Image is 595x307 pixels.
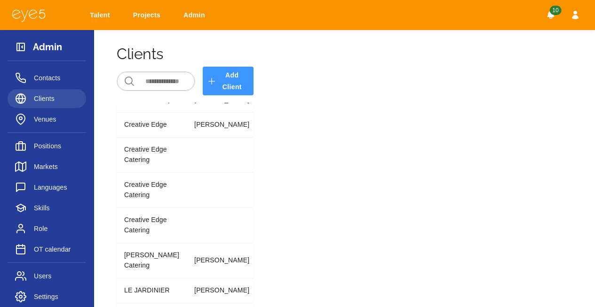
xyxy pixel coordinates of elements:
td: LE JARDINIER [117,278,187,303]
a: Positions [8,137,86,155]
h3: Admin [33,41,62,56]
a: OT calendar [8,240,86,259]
span: Positions [34,140,79,152]
td: Creative Edge [117,113,187,138]
a: Contacts [8,69,86,87]
span: Users [34,270,79,282]
td: [PERSON_NAME] [187,243,259,278]
td: [PERSON_NAME] [187,278,259,303]
span: Venues [34,114,79,125]
td: [PERSON_NAME] [187,113,259,138]
a: Skills [8,199,86,217]
h1: Clients [117,45,254,63]
a: Venues [8,110,86,129]
td: Creative Edge Catering [117,173,187,208]
a: Role [8,219,86,238]
span: OT calendar [34,244,79,255]
span: Clients [34,93,79,104]
a: Clients [8,89,86,108]
a: Projects [127,7,170,24]
a: Users [8,267,86,285]
img: eye5 [11,8,46,22]
a: Admin [177,7,214,24]
a: Talent [84,7,119,24]
span: Markets [34,161,79,172]
span: Languages [34,182,79,193]
span: 10 [549,6,561,15]
span: Settings [34,291,79,302]
button: Notifications [542,7,559,23]
td: Creative Edge Catering [117,138,187,173]
span: Contacts [34,72,79,84]
span: Role [34,223,79,234]
td: [PERSON_NAME] Catering [117,243,187,278]
a: Markets [8,157,86,176]
a: Languages [8,178,86,197]
td: Creative Edge Catering [117,208,187,243]
button: Add Client [203,67,254,95]
a: Settings [8,287,86,306]
span: Skills [34,202,79,214]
